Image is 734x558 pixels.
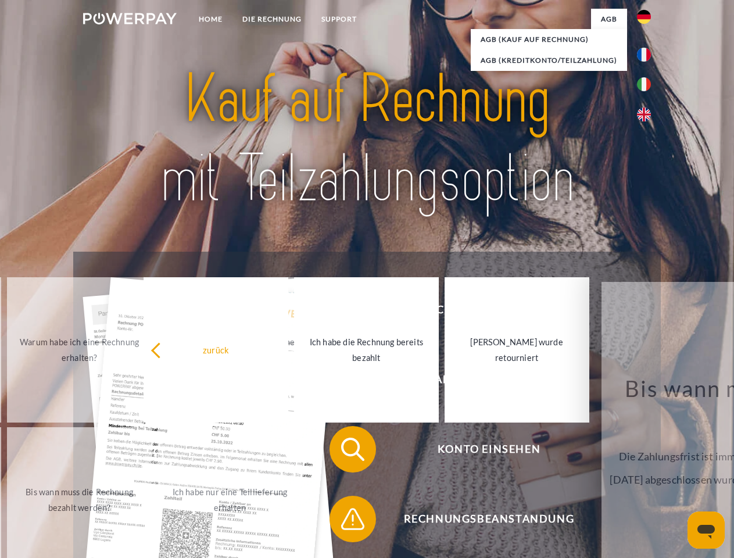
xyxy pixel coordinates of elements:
[591,9,627,30] a: agb
[151,342,281,357] div: zurück
[189,9,232,30] a: Home
[637,108,651,121] img: en
[471,29,627,50] a: AGB (Kauf auf Rechnung)
[301,334,432,366] div: Ich habe die Rechnung bereits bezahlt
[330,496,632,542] button: Rechnungsbeanstandung
[330,426,632,473] button: Konto einsehen
[338,505,367,534] img: qb_warning.svg
[637,10,651,24] img: de
[83,13,177,24] img: logo-powerpay-white.svg
[471,50,627,71] a: AGB (Kreditkonto/Teilzahlung)
[338,435,367,464] img: qb_search.svg
[452,334,582,366] div: [PERSON_NAME] wurde retourniert
[637,48,651,62] img: fr
[688,512,725,549] iframe: Schaltfläche zum Öffnen des Messaging-Fensters
[346,426,631,473] span: Konto einsehen
[232,9,311,30] a: DIE RECHNUNG
[346,496,631,542] span: Rechnungsbeanstandung
[111,56,623,223] img: title-powerpay_de.svg
[164,484,295,516] div: Ich habe nur eine Teillieferung erhalten
[637,77,651,91] img: it
[14,484,145,516] div: Bis wann muss die Rechnung bezahlt werden?
[14,334,145,366] div: Warum habe ich eine Rechnung erhalten?
[311,9,367,30] a: SUPPORT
